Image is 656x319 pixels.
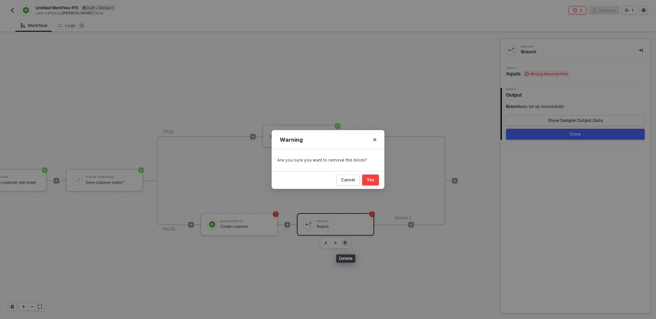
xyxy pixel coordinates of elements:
[317,220,368,223] div: Branch
[54,179,58,183] span: icon-play
[501,67,650,77] div: Step 1Inputs Missing Required Field
[163,129,174,135] div: TRUE
[453,179,457,183] span: icon-play
[189,223,193,227] span: icon-play
[335,123,340,129] span: icon-success-page
[523,71,569,77] span: Missing Required Field
[163,226,175,233] div: FALSE
[569,6,587,14] button: 2
[38,305,42,309] span: icon-expand
[521,45,624,48] div: Branch
[501,88,650,140] div: Step 2Output Branchwas set up successfully!Show Sample Output DataDone
[369,211,375,217] span: icon-error-page
[86,176,137,179] div: If-Else Conditions
[8,6,16,14] button: back
[580,8,582,13] div: 2
[220,224,272,229] div: Create customer
[506,92,524,98] span: Output
[622,6,637,14] button: 1
[334,241,337,244] img: copy-block
[325,241,327,245] img: edit-cred
[23,7,29,13] img: integration-icon
[506,115,645,126] button: Show Sample Output Data
[383,215,424,222] div: Branch 1
[251,135,255,139] span: icon-play
[506,88,524,91] span: Step 2
[285,223,289,227] span: icon-play
[305,221,312,227] img: icon
[506,70,569,77] span: Inputs
[632,8,634,13] div: 1
[508,47,515,53] img: integration-icon
[506,104,564,110] div: was set up successfully!
[36,11,327,16] div: Last edited by - Now
[273,211,278,217] span: icon-error-page
[317,224,368,229] div: Branch
[322,239,330,247] button: edit-cred
[642,8,646,12] span: icon-settings
[506,104,520,109] span: Branch
[36,5,78,11] span: Untitled Workflow #15
[362,175,379,185] button: Yes
[625,8,629,12] span: icon-versioning
[78,22,85,29] sup: 0
[336,254,355,263] div: Delete
[506,129,645,140] button: Done
[21,23,47,28] div: Workflow
[331,239,340,247] button: copy-block
[570,131,581,137] div: Done
[62,11,93,15] span: [PERSON_NAME]
[341,177,355,183] div: Cancel
[42,167,47,173] span: icon-success-page
[220,220,272,223] div: QuickBooks #2
[337,175,359,185] button: Cancel
[58,22,85,29] div: Logs
[280,136,376,143] div: Warning
[367,177,374,183] div: Yes
[521,49,628,55] div: Branch
[409,223,413,227] span: icon-play
[506,67,569,70] span: Step 1
[271,133,277,139] img: icon
[138,167,144,173] span: icon-success-page
[639,48,643,52] span: icon-collapse-right
[369,134,380,145] button: Close
[209,221,215,227] img: icon
[548,118,603,123] div: Show Sample Output Data
[82,6,86,10] span: icon-edit
[10,8,15,13] img: back
[589,6,619,14] button: Release
[81,5,115,11] div: Draft • Version 1
[74,177,81,183] img: icon
[277,157,379,163] div: Are you sure you want to remove this block?
[22,305,26,309] span: icon-play
[573,8,577,12] span: icon-error-page
[30,305,34,309] span: icon-minus
[86,180,137,185] div: Does customer exists?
